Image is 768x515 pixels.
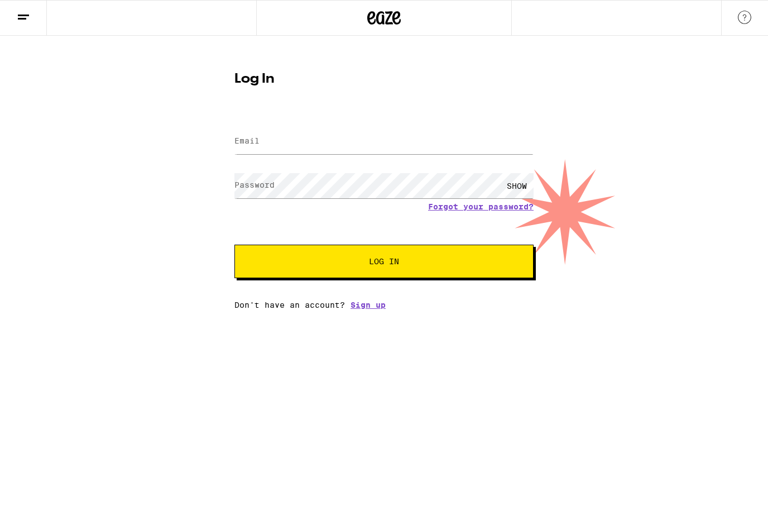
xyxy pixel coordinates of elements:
[234,301,534,309] div: Don't have an account?
[369,257,399,265] span: Log In
[234,180,275,189] label: Password
[7,8,80,17] span: Hi. Need any help?
[234,129,534,154] input: Email
[234,73,534,86] h1: Log In
[234,245,534,278] button: Log In
[428,202,534,211] a: Forgot your password?
[234,136,260,145] label: Email
[500,173,534,198] div: SHOW
[351,301,386,309] a: Sign up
